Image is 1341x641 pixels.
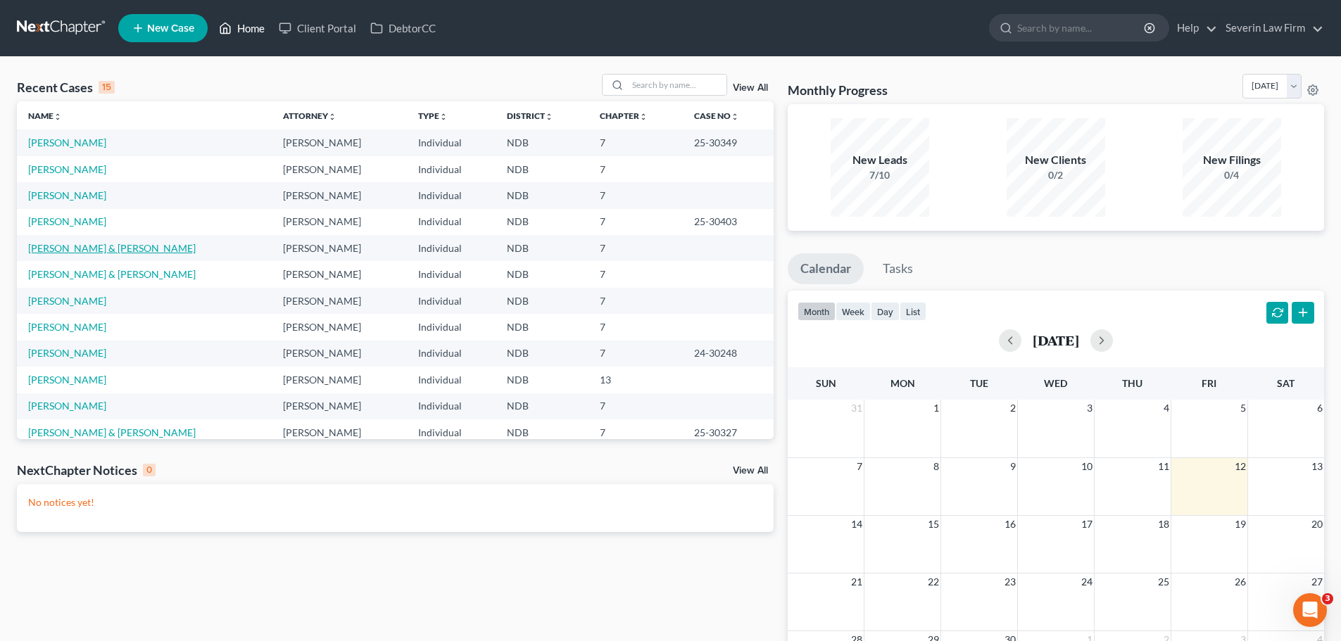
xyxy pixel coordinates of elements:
td: 7 [588,156,683,182]
td: Individual [407,367,496,393]
td: [PERSON_NAME] [272,419,407,445]
td: [PERSON_NAME] [272,235,407,261]
td: NDB [496,235,588,261]
td: 7 [588,129,683,156]
a: [PERSON_NAME] [28,295,106,307]
span: 13 [1310,458,1324,475]
span: 1 [932,400,940,417]
span: Fri [1202,377,1216,389]
span: 12 [1233,458,1247,475]
span: 19 [1233,516,1247,533]
span: 2 [1009,400,1017,417]
i: unfold_more [53,113,62,121]
span: 15 [926,516,940,533]
td: 7 [588,314,683,340]
span: 5 [1239,400,1247,417]
td: [PERSON_NAME] [272,129,407,156]
td: Individual [407,156,496,182]
span: Tue [970,377,988,389]
td: 25-30349 [683,129,774,156]
span: 25 [1157,573,1171,590]
a: Typeunfold_more [418,110,448,121]
td: 25-30403 [683,209,774,235]
span: Mon [890,377,915,389]
button: week [836,302,871,321]
td: 7 [588,393,683,419]
a: Nameunfold_more [28,110,62,121]
td: NDB [496,261,588,287]
a: [PERSON_NAME] [28,321,106,333]
i: unfold_more [639,113,648,121]
p: No notices yet! [28,495,762,509]
td: Individual [407,235,496,261]
h2: [DATE] [1033,333,1079,348]
span: 26 [1233,573,1247,590]
span: 10 [1080,458,1094,475]
span: 16 [1003,516,1017,533]
a: [PERSON_NAME] [28,400,106,412]
a: Home [212,15,272,41]
td: NDB [496,209,588,235]
span: 11 [1157,458,1171,475]
td: NDB [496,393,588,419]
button: month [798,302,836,321]
div: Recent Cases [17,79,115,96]
td: 7 [588,341,683,367]
span: 21 [850,573,864,590]
div: New Clients [1007,152,1105,168]
td: [PERSON_NAME] [272,156,407,182]
span: 6 [1316,400,1324,417]
span: 7 [855,458,864,475]
a: View All [733,83,768,93]
span: Thu [1122,377,1142,389]
td: 13 [588,367,683,393]
a: Districtunfold_more [507,110,553,121]
a: Tasks [870,253,926,284]
a: Help [1170,15,1217,41]
a: [PERSON_NAME] [28,347,106,359]
h3: Monthly Progress [788,82,888,99]
a: DebtorCC [363,15,443,41]
a: Calendar [788,253,864,284]
td: NDB [496,182,588,208]
span: 27 [1310,573,1324,590]
td: NDB [496,129,588,156]
td: 7 [588,235,683,261]
button: list [900,302,926,321]
input: Search by name... [628,75,726,95]
td: 7 [588,419,683,445]
td: [PERSON_NAME] [272,314,407,340]
span: 22 [926,573,940,590]
td: 7 [588,288,683,314]
span: 3 [1085,400,1094,417]
span: 14 [850,516,864,533]
td: [PERSON_NAME] [272,209,407,235]
td: Individual [407,288,496,314]
a: View All [733,466,768,476]
span: 9 [1009,458,1017,475]
td: Individual [407,129,496,156]
td: Individual [407,209,496,235]
span: 31 [850,400,864,417]
i: unfold_more [731,113,739,121]
div: New Leads [831,152,929,168]
a: Chapterunfold_more [600,110,648,121]
a: Client Portal [272,15,363,41]
a: [PERSON_NAME] & [PERSON_NAME] [28,426,196,438]
span: New Case [147,23,194,34]
span: 4 [1162,400,1171,417]
span: Wed [1044,377,1067,389]
a: [PERSON_NAME] [28,215,106,227]
div: 0/2 [1007,168,1105,182]
span: 18 [1157,516,1171,533]
td: [PERSON_NAME] [272,367,407,393]
td: [PERSON_NAME] [272,341,407,367]
td: [PERSON_NAME] [272,261,407,287]
span: 20 [1310,516,1324,533]
td: NDB [496,314,588,340]
a: [PERSON_NAME] [28,137,106,148]
a: [PERSON_NAME] [28,374,106,386]
i: unfold_more [328,113,336,121]
td: NDB [496,288,588,314]
td: [PERSON_NAME] [272,393,407,419]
